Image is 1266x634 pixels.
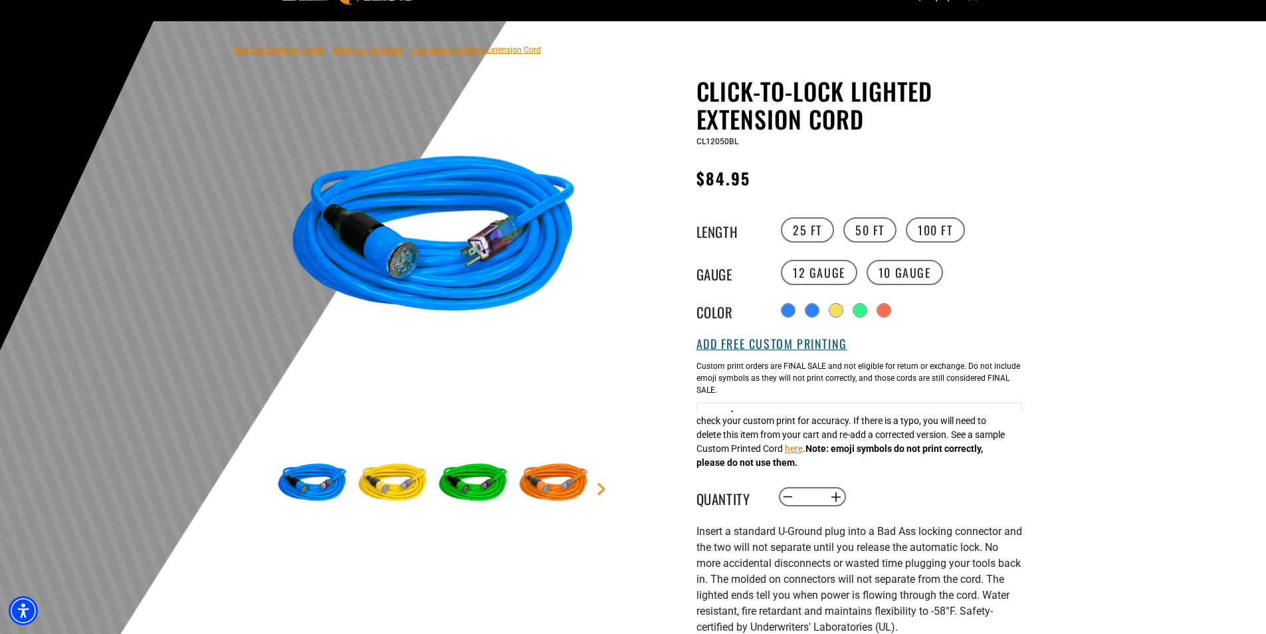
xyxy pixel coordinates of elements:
div: Accessibility Menu [9,596,38,625]
strong: Note: emoji symbols do not print correctly, please do not use them. [696,443,983,468]
span: Click-to-Lock Lighted Extension Cord [411,45,541,54]
span: CL12050BL [696,137,738,146]
label: 25 FT [781,217,834,243]
label: 10 Gauge [867,260,943,285]
span: › [327,45,330,54]
label: 100 FT [906,217,965,243]
a: Bad Ass Extension Cords [235,45,324,54]
a: Next [595,482,608,496]
nav: breadcrumbs [235,41,541,57]
img: yellow [354,445,431,522]
span: › [405,45,408,54]
strong: Custom print orders are FINAL SALE and cannot be returned. [696,401,952,412]
legend: Color [696,302,763,319]
span: nsert a standard U-Ground plug into a Bad Ass locking connector and the two will not separate unt... [696,525,1022,633]
span: $84.95 [696,166,750,190]
legend: Length [696,221,763,239]
label: Quantity [696,488,763,506]
button: Add Free Custom Printing [696,337,847,352]
button: here [785,442,803,456]
div: Please double check your custom print for accuracy. If there is a typo, you will need to delete t... [696,369,1009,470]
h1: Click-to-Lock Lighted Extension Cord [696,77,1022,133]
label: 12 Gauge [781,260,857,285]
img: blue [274,445,351,522]
img: orange [515,445,592,522]
a: Return to Collection [332,45,403,54]
legend: Gauge [696,264,763,281]
input: Blue Cables [696,403,1022,423]
label: 50 FT [843,217,897,243]
img: green [435,445,512,522]
img: blue [274,80,594,400]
